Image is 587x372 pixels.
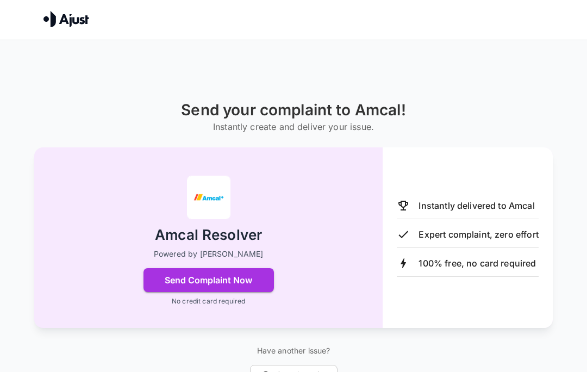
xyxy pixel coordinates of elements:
[419,228,538,241] p: Expert complaint, zero effort
[187,176,230,219] img: Amcal
[419,257,536,270] p: 100% free, no card required
[143,268,274,292] button: Send Complaint Now
[172,296,245,306] p: No credit card required
[155,226,262,245] h2: Amcal Resolver
[43,11,89,27] img: Ajust
[154,249,264,259] p: Powered by [PERSON_NAME]
[250,345,338,356] p: Have another issue?
[181,119,405,134] h6: Instantly create and deliver your issue.
[419,199,534,212] p: Instantly delivered to Amcal
[181,101,405,119] h1: Send your complaint to Amcal!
